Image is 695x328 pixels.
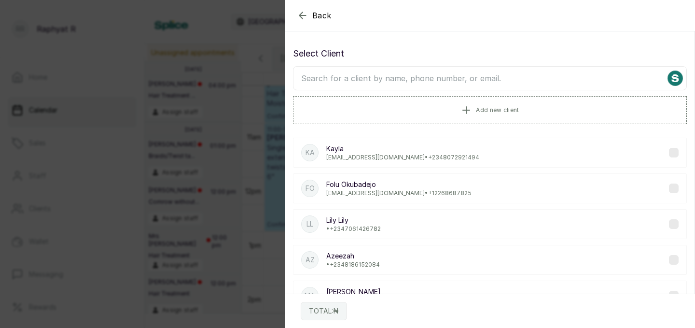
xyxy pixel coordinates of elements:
[326,154,479,161] p: [EMAIL_ADDRESS][DOMAIN_NAME] • +234 8072921494
[293,96,687,124] button: Add new client
[326,189,472,197] p: [EMAIL_ADDRESS][DOMAIN_NAME] • +1 2268687825
[293,66,687,90] input: Search for a client by name, phone number, or email.
[326,287,381,297] p: [PERSON_NAME]
[293,47,687,60] p: Select Client
[476,106,519,114] span: Add new client
[326,215,381,225] p: Lily Lily
[309,306,339,316] p: TOTAL: ₦
[306,219,313,229] p: LL
[326,144,479,154] p: Kayla
[326,225,381,233] p: • +234 7061426782
[326,261,380,269] p: • +234 8186152084
[305,291,315,300] p: Ma
[306,255,315,265] p: Az
[306,184,315,193] p: FO
[326,180,472,189] p: Folu Okubadejo
[306,148,315,157] p: Ka
[297,10,332,21] button: Back
[312,10,332,21] span: Back
[326,251,380,261] p: Azeezah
